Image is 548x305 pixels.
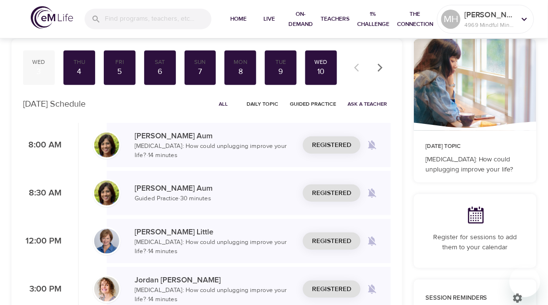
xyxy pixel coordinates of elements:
[441,10,461,29] div: MH
[94,133,119,158] img: Alisha%20Aum%208-9-21.jpg
[312,187,351,199] span: Registered
[321,14,349,24] span: Teachers
[94,181,119,206] img: Alisha%20Aum%208-9-21.jpg
[361,182,384,205] span: Remind me when a class goes live every Wednesday at 8:30 AM
[105,9,212,29] input: Find programs, teachers, etc...
[23,98,86,110] p: [DATE] Schedule
[27,66,51,77] div: 3
[425,155,525,175] p: [MEDICAL_DATA]: How could unplugging improve your life?
[135,183,295,194] p: [PERSON_NAME] Aum
[23,283,62,296] p: 3:00 PM
[247,99,278,109] span: Daily Topic
[135,142,295,160] p: [MEDICAL_DATA]: How could unplugging improve your life? · 14 minutes
[188,58,212,66] div: Sun
[23,235,62,248] p: 12:00 PM
[361,278,384,301] span: Remind me when a class goes live every Wednesday at 3:00 PM
[361,230,384,253] span: Remind me when a class goes live every Wednesday at 12:00 PM
[228,66,252,77] div: 8
[288,9,313,29] span: On-Demand
[67,58,91,66] div: Thu
[397,9,433,29] span: The Connection
[348,99,387,109] span: Ask a Teacher
[425,142,525,151] p: [DATE] Topic
[357,9,389,29] span: 1% Challenge
[303,184,361,202] button: Registered
[135,194,295,204] p: Guided Practice · 30 minutes
[148,66,172,77] div: 6
[269,58,293,66] div: Tue
[94,229,119,254] img: Kerry_Little_Headshot_min.jpg
[312,139,351,151] span: Registered
[23,139,62,152] p: 8:00 AM
[425,293,503,303] p: Session Reminders
[212,99,235,109] span: All
[464,9,515,21] p: [PERSON_NAME] back East
[23,187,62,200] p: 8:30 AM
[286,97,340,111] button: Guided Practice
[258,14,281,24] span: Live
[344,97,391,111] button: Ask a Teacher
[108,58,132,66] div: Fri
[312,235,351,247] span: Registered
[135,226,295,238] p: [PERSON_NAME] Little
[67,66,91,77] div: 4
[303,136,361,154] button: Registered
[94,277,119,302] img: Jordan-Whitehead.jpg
[510,267,540,297] iframe: Button to launch messaging window
[135,286,295,305] p: [MEDICAL_DATA]: How could unplugging improve your life? · 14 minutes
[228,58,252,66] div: Mon
[31,6,73,29] img: logo
[108,66,132,77] div: 5
[425,232,525,253] p: Register for sessions to add them to your calendar
[27,58,51,66] div: Wed
[312,283,351,295] span: Registered
[303,232,361,250] button: Registered
[135,274,295,286] p: Jordan [PERSON_NAME]
[290,99,336,109] span: Guided Practice
[303,281,361,298] button: Registered
[188,66,212,77] div: 7
[361,134,384,157] span: Remind me when a class goes live every Wednesday at 8:00 AM
[208,97,239,111] button: All
[135,130,295,142] p: [PERSON_NAME] Aum
[243,97,282,111] button: Daily Topic
[135,238,295,256] p: [MEDICAL_DATA]: How could unplugging improve your life? · 14 minutes
[148,58,172,66] div: Sat
[269,66,293,77] div: 9
[309,58,333,66] div: Wed
[227,14,250,24] span: Home
[464,21,515,29] p: 4969 Mindful Minutes
[309,66,333,77] div: 10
